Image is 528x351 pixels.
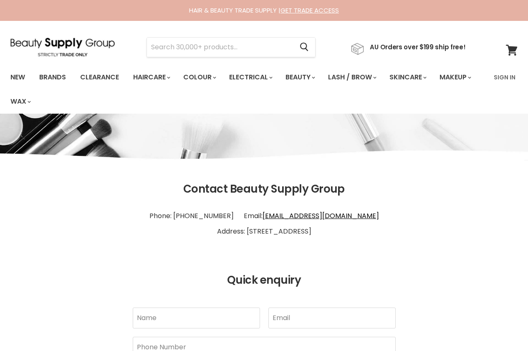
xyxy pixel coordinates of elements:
[4,69,31,86] a: New
[322,69,381,86] a: Lash / Brow
[263,211,379,221] a: [EMAIL_ADDRESS][DOMAIN_NAME]
[489,69,520,86] a: Sign In
[293,38,315,57] button: Search
[383,69,432,86] a: Skincare
[10,204,518,243] p: Phone: [PHONE_NUMBER] Email: Address: [STREET_ADDRESS]
[433,69,476,86] a: Makeup
[33,69,72,86] a: Brands
[223,69,278,86] a: Electrical
[486,312,520,343] iframe: Gorgias live chat messenger
[10,274,518,287] h2: Quick enquiry
[280,6,339,15] a: GET TRADE ACCESS
[10,183,518,196] h2: Contact Beauty Supply Group
[147,37,316,57] form: Product
[4,65,489,114] ul: Main menu
[177,69,221,86] a: Colour
[4,93,36,110] a: Wax
[279,69,320,86] a: Beauty
[127,69,175,86] a: Haircare
[74,69,125,86] a: Clearance
[147,38,293,57] input: Search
